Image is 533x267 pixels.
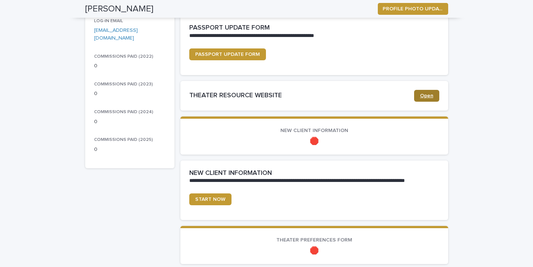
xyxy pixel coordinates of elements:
[414,90,439,102] a: Open
[94,138,153,142] span: COMMISSIONS PAID (2025)
[94,82,153,87] span: COMMISSIONS PAID (2023)
[378,3,448,15] button: PROFILE PHOTO UPDATE
[94,146,166,153] p: 0
[189,169,272,178] h2: NEW CLIENT INFORMATION
[280,128,348,133] span: NEW CLIENT INFORMATION
[195,197,226,202] span: START NOW
[94,54,153,59] span: COMMISSIONS PAID (2022)
[383,5,443,13] span: PROFILE PHOTO UPDATE
[85,4,153,14] h2: [PERSON_NAME]
[94,28,138,41] a: [EMAIL_ADDRESS][DOMAIN_NAME]
[276,237,352,243] span: THEATER PREFERENCES FORM
[94,19,123,23] span: LOG-IN EMAIL
[420,93,433,98] span: Open
[94,90,166,98] p: 0
[94,110,153,114] span: COMMISSIONS PAID (2024)
[195,52,260,57] span: PASSPORT UPDATE FORM
[189,246,439,255] p: 🛑
[94,118,166,126] p: 0
[189,137,439,146] p: 🛑
[189,193,231,205] a: START NOW
[94,62,166,70] p: 0
[189,24,270,32] h2: PASSPORT UPDATE FORM
[189,92,414,100] h2: THEATER RESOURCE WEBSITE
[189,48,266,60] a: PASSPORT UPDATE FORM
